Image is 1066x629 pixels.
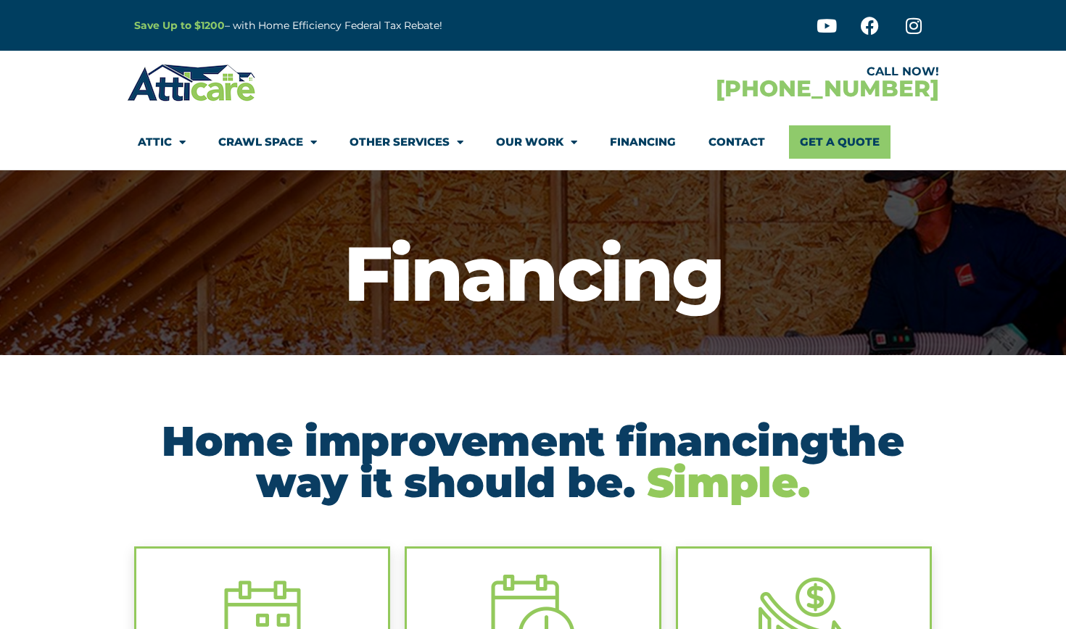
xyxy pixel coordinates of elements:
a: Attic [138,125,186,159]
a: Crawl Space [218,125,317,159]
span: the way [256,416,904,507]
a: Our Work [496,125,577,159]
h2: Home improvement financing [134,420,932,503]
span: Simple. [647,457,810,507]
div: CALL NOW! [533,66,939,78]
a: Save Up to $1200 [134,19,225,32]
a: Get A Quote [789,125,891,159]
a: Contact [708,125,765,159]
a: Financing [610,125,676,159]
a: Other Services [350,125,463,159]
p: – with Home Efficiency Federal Tax Rebate! [134,17,604,34]
span: it should be. [360,457,635,507]
h1: Financing [7,236,1059,312]
nav: Menu [138,125,928,159]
